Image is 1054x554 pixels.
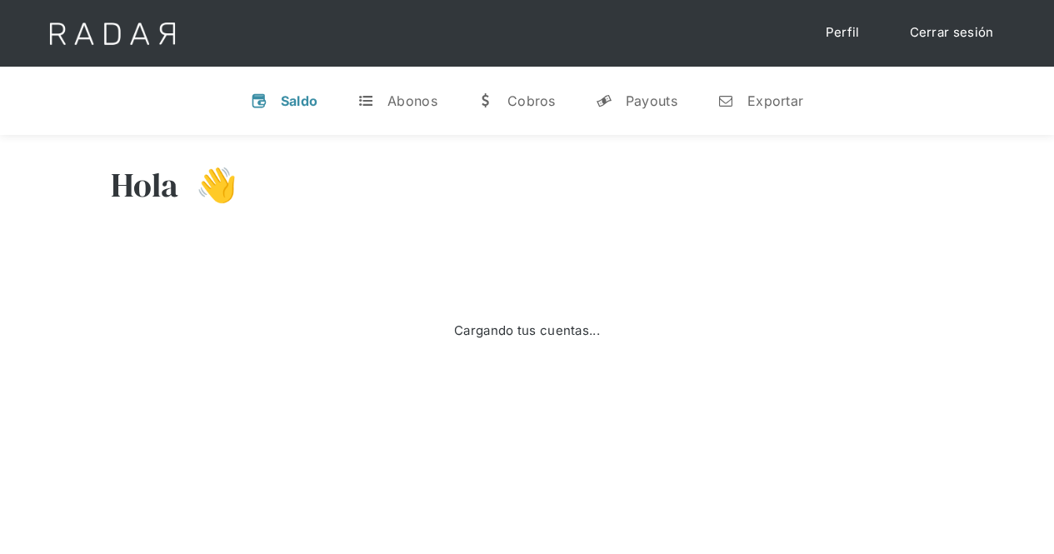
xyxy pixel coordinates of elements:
[179,164,237,206] h3: 👋
[454,322,600,341] div: Cargando tus cuentas...
[809,17,877,49] a: Perfil
[111,164,179,206] h3: Hola
[747,92,803,109] div: Exportar
[626,92,677,109] div: Payouts
[717,92,734,109] div: n
[281,92,318,109] div: Saldo
[596,92,612,109] div: y
[507,92,556,109] div: Cobros
[477,92,494,109] div: w
[893,17,1011,49] a: Cerrar sesión
[387,92,437,109] div: Abonos
[357,92,374,109] div: t
[251,92,267,109] div: v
